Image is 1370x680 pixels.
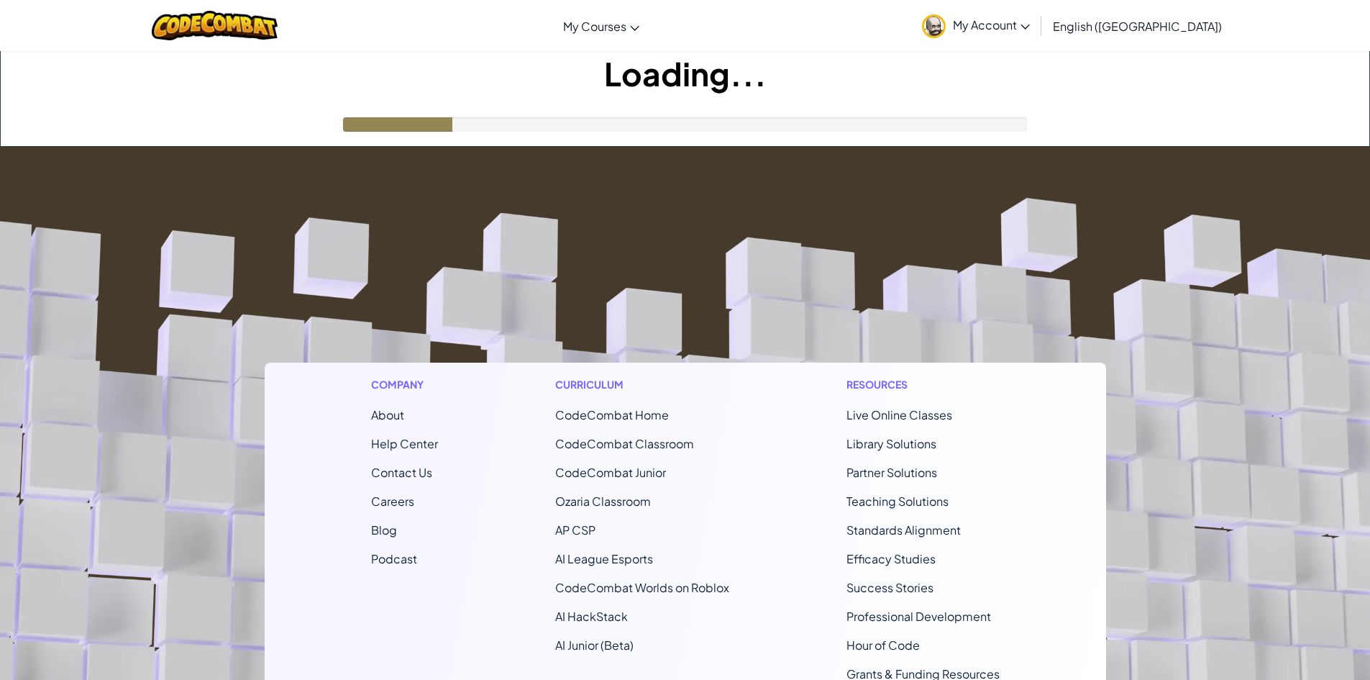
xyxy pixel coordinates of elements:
a: My Courses [556,6,647,45]
h1: Loading... [1,51,1369,96]
a: Ozaria Classroom [555,494,651,509]
a: Blog [371,522,397,538]
a: AI League Esports [555,551,653,566]
span: CodeCombat Home [555,407,669,422]
h1: Company [371,377,438,392]
a: Live Online Classes [846,407,952,422]
a: English ([GEOGRAPHIC_DATA]) [1046,6,1229,45]
img: avatar [922,14,946,38]
a: Teaching Solutions [846,494,949,509]
a: CodeCombat Classroom [555,436,694,451]
a: Podcast [371,551,417,566]
a: Partner Solutions [846,465,937,480]
a: Help Center [371,436,438,451]
span: My Account [953,17,1030,32]
a: Professional Development [846,609,991,624]
img: CodeCombat logo [152,11,278,40]
span: English ([GEOGRAPHIC_DATA]) [1053,19,1222,34]
h1: Resources [846,377,1000,392]
a: My Account [915,3,1037,48]
span: Contact Us [371,465,432,480]
h1: Curriculum [555,377,729,392]
a: Efficacy Studies [846,551,936,566]
a: About [371,407,404,422]
a: Hour of Code [846,638,920,653]
a: CodeCombat Worlds on Roblox [555,580,729,595]
a: Library Solutions [846,436,936,451]
span: My Courses [563,19,626,34]
a: Success Stories [846,580,933,595]
a: AI HackStack [555,609,628,624]
a: CodeCombat Junior [555,465,666,480]
a: Standards Alignment [846,522,961,538]
a: AI Junior (Beta) [555,638,634,653]
a: Careers [371,494,414,509]
a: AP CSP [555,522,595,538]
